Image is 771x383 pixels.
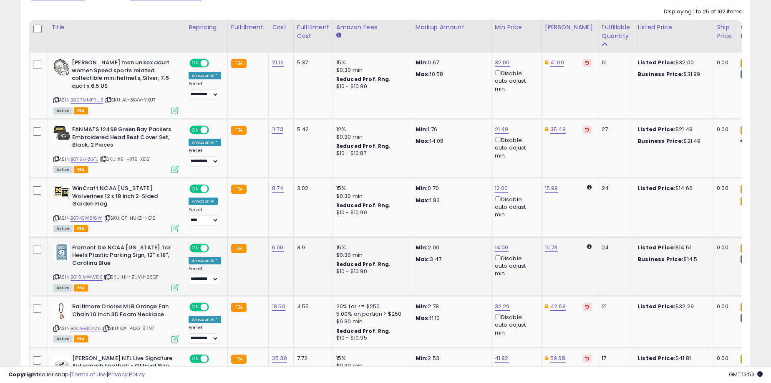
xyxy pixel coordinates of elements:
[416,196,430,204] strong: Max:
[602,126,627,133] div: 27
[637,137,707,145] div: $21.49
[637,256,707,263] div: $14.5
[416,314,430,322] strong: Max:
[637,125,675,133] b: Listed Price:
[550,302,566,311] a: 42.69
[741,255,757,264] small: FBM
[336,202,391,209] b: Reduced Prof. Rng.
[231,126,247,135] small: FBA
[189,23,224,32] div: Repricing
[416,355,485,362] p: 2.53
[53,126,179,172] div: ASIN:
[545,60,548,65] i: This overrides the store level Dynamic Max Price for this listing
[717,23,733,41] div: Ship Price
[190,185,201,193] span: ON
[336,251,406,259] div: $0.30 min
[53,185,179,231] div: ASIN:
[495,195,535,219] div: Disable auto adjust min
[53,303,179,342] div: ASIN:
[416,70,430,78] strong: Max:
[336,209,406,216] div: $10 - $10.90
[53,126,70,142] img: 51nARR0vPTL._SL40_.jpg
[208,185,221,193] span: OFF
[231,355,247,364] small: FBA
[637,244,707,251] div: $14.51
[637,71,707,78] div: $31.99
[53,59,179,113] div: ASIN:
[53,225,73,232] span: All listings currently available for purchase on Amazon
[190,304,201,311] span: ON
[416,59,485,66] p: 0.67
[53,244,179,290] div: ASIN:
[231,303,247,312] small: FBA
[416,303,485,310] p: 2.78
[336,261,391,268] b: Reduced Prof. Rng.
[272,243,284,252] a: 6.00
[190,355,201,362] span: ON
[71,215,102,222] a: B074SW816W
[495,58,510,67] a: 32.00
[108,370,145,378] a: Privacy Policy
[602,23,630,41] div: Fulfillable Quantity
[208,304,221,311] span: OFF
[74,225,88,232] span: FBA
[416,71,485,78] p: 10.58
[416,58,428,66] strong: Min:
[416,315,485,322] p: 11.10
[416,302,428,310] strong: Min:
[495,23,538,32] div: Min Price
[545,23,595,32] div: [PERSON_NAME]
[336,23,408,32] div: Amazon Fees
[336,32,341,39] small: Amazon Fees.
[72,244,174,269] b: Fremont Die NCAA [US_STATE] Tar Heels Plastic Parking Sign, 12" x 18", Carolina Blue
[71,274,103,281] a: B019IMWWDS
[189,257,221,264] div: Amazon AI *
[416,137,430,145] strong: Max:
[100,156,151,162] span: | SKU: X9-HXT9-XDS1
[53,166,73,173] span: All listings currently available for purchase on Amazon
[336,303,406,310] div: 20% for <= $250
[717,126,731,133] div: 0.00
[51,23,181,32] div: Title
[637,255,683,263] b: Business Price:
[72,126,174,151] b: FANMATS 12498 Green Bay Packers Embroidered Head Rest Cover Set, Black, 2 Pieces
[741,59,756,68] small: FBA
[208,127,221,134] span: OFF
[297,244,326,251] div: 3.9
[495,254,535,278] div: Disable auto adjust min
[495,135,535,160] div: Disable auto adjust min
[550,58,564,67] a: 41.00
[72,185,174,210] b: WinCraft NCAA [US_STATE] Wolverines 12 x 18 inch 2-Sided Garden Flag
[102,325,154,332] span: | SKU: QA-P4JO-87N7
[272,354,287,363] a: 25.30
[602,244,627,251] div: 24
[231,185,247,194] small: FBA
[336,150,406,157] div: $10 - $10.87
[336,126,406,133] div: 12%
[8,370,39,378] strong: Copyright
[336,327,391,335] b: Reduced Prof. Rng.
[336,185,406,192] div: 15%
[545,243,558,252] a: 15.73
[72,355,174,380] b: [PERSON_NAME] NFL Live Signature Autograph Football - Official Size, Philadelphia Eagles
[208,244,221,251] span: OFF
[336,66,406,74] div: $0.30 min
[336,142,391,150] b: Reduced Prof. Rng.
[272,302,285,311] a: 18.50
[416,354,428,362] strong: Min:
[53,59,70,76] img: 51zdY1dIqGL._SL40_.jpg
[717,185,731,192] div: 0.00
[741,126,756,135] small: FBA
[416,137,485,145] p: 14.08
[8,371,145,379] div: seller snap | |
[189,139,221,146] div: Amazon AI *
[103,215,156,221] span: | SKU: CT-HUKZ-NO12
[637,137,683,145] b: Business Price:
[71,325,101,332] a: B0CGBJCY26
[637,126,707,133] div: $21.49
[717,244,731,251] div: 0.00
[741,303,756,312] small: FBA
[602,59,627,66] div: 61
[416,256,485,263] p: 3.47
[297,303,326,310] div: 4.55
